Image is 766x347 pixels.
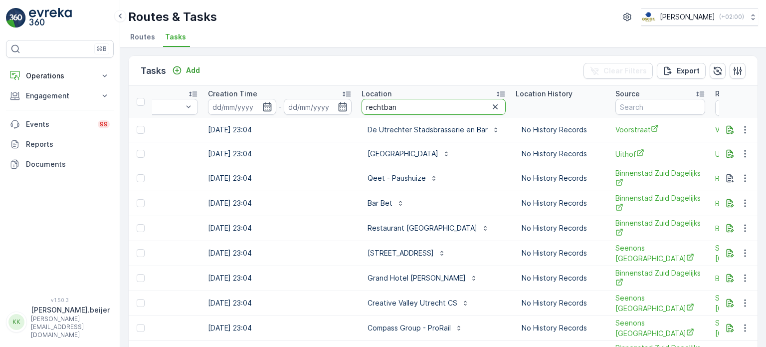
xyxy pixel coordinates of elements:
button: Add [168,64,204,76]
p: Location History [516,89,573,99]
p: No History Records [522,223,599,233]
span: Routes [130,32,155,42]
p: Operations [26,71,94,81]
button: [STREET_ADDRESS] [362,245,452,261]
button: Creative Valley Utrecht CS [362,295,475,311]
a: Voorstraat [615,124,705,135]
td: [DATE] 23:04 [203,166,357,191]
p: 00:00-23:59 [108,149,198,159]
div: Toggle Row Selected [137,299,145,307]
span: Tasks [165,32,186,42]
a: Seenons Utrecht [615,243,705,264]
a: Seenons Utrecht [615,318,705,339]
p: Bar Bet [368,198,392,208]
p: 00:00-23:59 [108,298,198,308]
p: Clear Filters [603,66,647,76]
p: Add [186,65,200,75]
span: Seenons [GEOGRAPHIC_DATA] [615,243,705,264]
p: [PERSON_NAME][EMAIL_ADDRESS][DOMAIN_NAME] [31,315,110,339]
button: Restaurant [GEOGRAPHIC_DATA] [362,220,495,236]
button: KK[PERSON_NAME].beijer[PERSON_NAME][EMAIL_ADDRESS][DOMAIN_NAME] [6,305,114,339]
div: Toggle Row Selected [137,324,145,332]
span: Binnenstad Zuid Dagelijks [615,268,705,289]
span: Seenons [GEOGRAPHIC_DATA] [615,293,705,314]
p: Documents [26,159,110,169]
td: [DATE] 23:04 [203,216,357,241]
td: [DATE] 23:04 [203,266,357,291]
span: v 1.50.3 [6,297,114,303]
button: Qeet - Paushuize [362,170,444,186]
p: No History Records [522,125,599,135]
a: Binnenstad Zuid Dagelijks [615,218,705,239]
p: Events [26,119,92,129]
button: Bar Bet [362,195,410,211]
a: Uithof [615,149,705,159]
button: [PERSON_NAME](+02:00) [641,8,758,26]
p: No History Records [522,248,599,258]
button: Export [657,63,706,79]
p: Routes & Tasks [128,9,217,25]
p: No History Records [522,198,599,208]
p: [STREET_ADDRESS] [368,248,434,258]
img: basis-logo_rgb2x.png [641,11,656,22]
p: Qeet - Paushuize [368,173,426,183]
p: De Utrechter Stadsbrasserie en Bar [368,125,488,135]
td: [DATE] 23:04 [203,191,357,216]
p: [GEOGRAPHIC_DATA] [368,149,438,159]
a: Seenons Utrecht [615,293,705,314]
div: Toggle Row Selected [137,174,145,182]
p: Route [715,89,736,99]
td: [DATE] 23:04 [203,241,357,266]
div: Toggle Row Selected [137,249,145,257]
input: dd/mm/yyyy [208,99,276,115]
div: Toggle Row Selected [137,274,145,282]
p: Location [362,89,391,99]
p: Restaurant [GEOGRAPHIC_DATA] [368,223,477,233]
p: Creative Valley Utrecht CS [368,298,457,308]
button: [GEOGRAPHIC_DATA] [362,146,456,162]
img: logo_light-DOdMpM7g.png [29,8,72,28]
p: Engagement [26,91,94,101]
p: No History Records [522,298,599,308]
a: Reports [6,134,114,154]
img: logo [6,8,26,28]
a: Binnenstad Zuid Dagelijks [615,168,705,189]
span: Seenons [GEOGRAPHIC_DATA] [615,318,705,339]
p: Compass Group - ProRail [368,323,451,333]
div: Toggle Row Selected [137,224,145,232]
td: [DATE] 23:04 [203,316,357,341]
a: Documents [6,154,114,174]
p: 00:00-23:59 [108,248,198,258]
p: ( +02:00 ) [719,13,744,21]
p: No History Records [522,323,599,333]
a: Binnenstad Zuid Dagelijks [615,193,705,214]
p: Grand Hotel [PERSON_NAME] [368,273,466,283]
p: Tasks [141,64,166,78]
div: Toggle Row Selected [137,199,145,207]
a: Events99 [6,114,114,134]
p: Source [615,89,640,99]
button: Compass Group - ProRail [362,320,469,336]
button: Clear Filters [583,63,653,79]
p: [PERSON_NAME].beijer [31,305,110,315]
input: dd/mm/yyyy [284,99,352,115]
p: 00:00-23:59 [108,173,198,183]
p: 99 [100,120,108,128]
p: No History Records [522,173,599,183]
p: 00:00-23:59 [108,273,198,283]
p: Creation Time [208,89,257,99]
div: Toggle Row Selected [137,126,145,134]
p: ⌘B [97,45,107,53]
td: [DATE] 23:04 [203,118,357,142]
p: No History Records [522,149,599,159]
td: [DATE] 23:04 [203,291,357,316]
p: No History Records [522,273,599,283]
input: Search [362,99,506,115]
p: 00:00-23:59 [108,125,198,135]
input: Search [615,99,705,115]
